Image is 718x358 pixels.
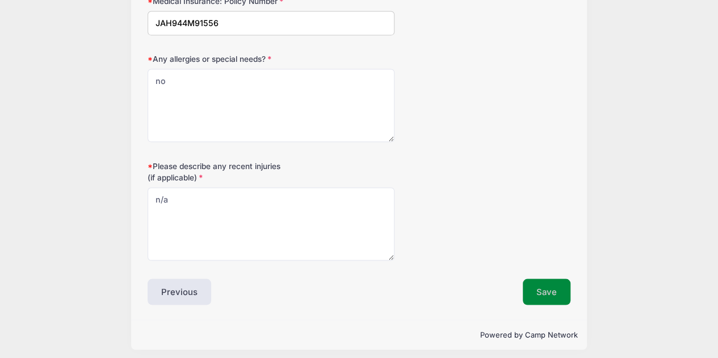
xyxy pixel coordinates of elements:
label: Any allergies or special needs? [148,53,288,65]
p: Powered by Camp Network [140,329,578,340]
button: Save [523,279,570,305]
button: Previous [148,279,211,305]
textarea: n/a [148,187,394,260]
textarea: no [148,69,394,142]
label: Please describe any recent injuries (if applicable) [148,161,288,184]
